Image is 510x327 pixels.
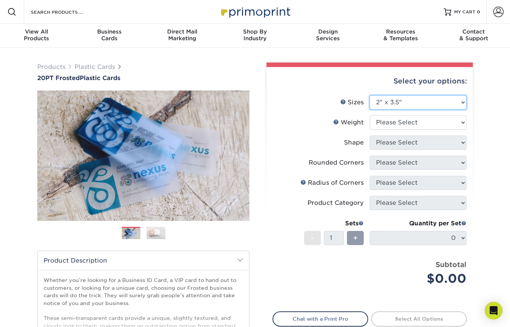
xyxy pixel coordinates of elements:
[371,311,467,326] a: Select All Options
[73,28,146,35] span: Business
[37,82,249,229] img: 20PT Frosted 01
[37,74,249,82] h1: Plastic Cards
[477,9,480,15] span: 0
[146,28,219,35] span: Direct Mail
[309,158,364,167] div: Rounded Corners
[37,74,80,82] span: 20PT Frosted
[147,226,165,239] img: Plastic Cards 02
[146,28,219,42] div: Marketing
[340,98,364,107] div: Sizes
[300,178,364,187] div: Radius of Corners
[375,270,466,288] div: $0.00
[73,24,146,48] a: BusinessCards
[454,9,475,15] span: MY CART
[272,311,368,326] a: Chat with a Print Pro
[436,260,466,269] strong: Subtotal
[38,251,249,270] h2: Product Description
[291,28,364,35] span: Design
[122,227,140,240] img: Plastic Cards 01
[2,304,63,324] iframe: Google Customer Reviews
[353,232,358,244] span: +
[344,138,364,147] div: Shape
[37,74,249,82] a: 20PT FrostedPlastic Cards
[364,28,437,42] div: & Templates
[437,24,510,48] a: Contact& Support
[74,63,115,70] a: Plastic Cards
[272,67,467,95] div: Select your options:
[219,28,291,35] span: Shop By
[364,24,437,48] a: Resources& Templates
[437,28,510,42] div: & Support
[219,24,291,48] a: Shop ByIndustry
[218,4,292,20] img: Primoprint
[437,28,510,35] span: Contact
[333,118,364,127] div: Weight
[30,7,103,16] input: SEARCH PRODUCTS.....
[219,28,291,42] div: Industry
[304,219,364,228] div: Sets
[37,63,66,70] a: Products
[291,28,364,42] div: Services
[311,232,314,244] span: -
[485,302,503,320] div: Open Intercom Messenger
[370,219,466,228] div: Quantity per Set
[146,24,219,48] a: Direct MailMarketing
[307,199,364,207] div: Product Category
[73,28,146,42] div: Cards
[364,28,437,35] span: Resources
[291,24,364,48] a: DesignServices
